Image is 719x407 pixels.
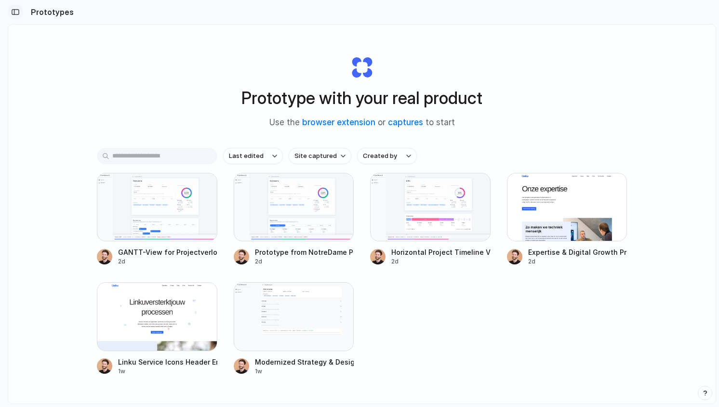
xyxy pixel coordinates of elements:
[97,173,217,266] a: GANTT-View for ProjectverloopGANTT-View for Projectverloop2d
[118,247,217,257] div: GANTT-View for Projectverloop
[118,367,217,376] div: 1w
[255,367,354,376] div: 1w
[391,247,491,257] div: Horizontal Project Timeline Visualization
[294,151,337,161] span: Site captured
[388,118,423,127] a: captures
[234,173,354,266] a: Prototype from NotreDame ProjectverloopPrototype from NotreDame Projectverloop2d
[363,151,397,161] span: Created by
[223,148,283,164] button: Last edited
[507,173,627,266] a: Expertise & Digital Growth PricingExpertise & Digital Growth Pricing2d
[118,257,217,266] div: 2d
[528,257,627,266] div: 2d
[97,282,217,375] a: Linku Service Icons Header EnhancementsLinku Service Icons Header Enhancements1w
[234,282,354,375] a: Modernized Strategy & Design UI LayoutModernized Strategy & Design UI Layout1w
[229,151,264,161] span: Last edited
[118,357,217,367] div: Linku Service Icons Header Enhancements
[241,85,482,111] h1: Prototype with your real product
[528,247,627,257] div: Expertise & Digital Growth Pricing
[255,247,354,257] div: Prototype from NotreDame Projectverloop
[269,117,455,129] span: Use the or to start
[289,148,351,164] button: Site captured
[302,118,375,127] a: browser extension
[27,6,74,18] h2: Prototypes
[255,357,354,367] div: Modernized Strategy & Design UI Layout
[370,173,491,266] a: Horizontal Project Timeline VisualizationHorizontal Project Timeline Visualization2d
[255,257,354,266] div: 2d
[391,257,491,266] div: 2d
[357,148,417,164] button: Created by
